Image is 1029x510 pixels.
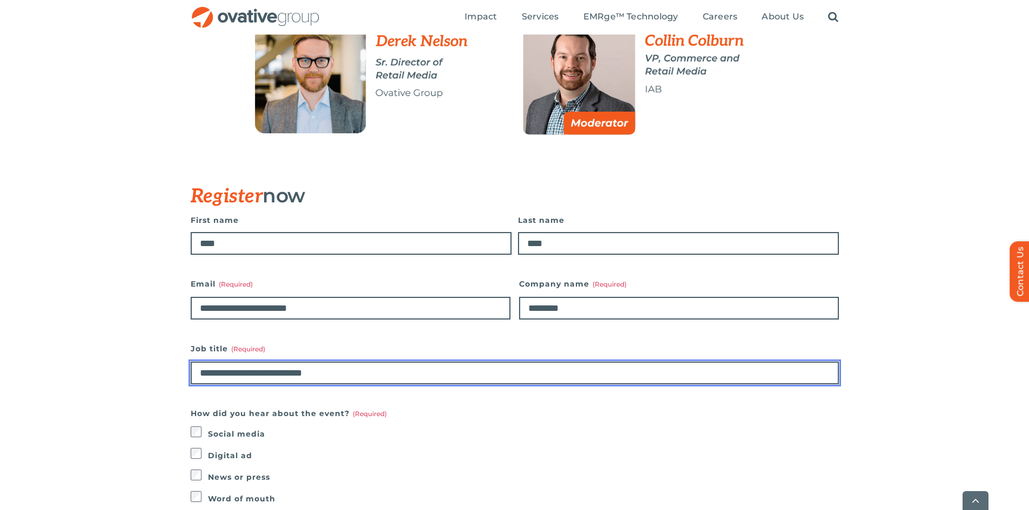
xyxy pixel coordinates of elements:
[191,276,510,291] label: Email
[593,280,627,288] span: (Required)
[208,448,839,463] label: Digital ad
[219,280,253,288] span: (Required)
[191,185,263,208] span: Register
[465,11,497,22] span: Impact
[208,470,839,485] label: News or press
[518,213,839,228] label: Last name
[828,11,838,23] a: Search
[191,185,785,207] h3: now
[519,276,839,291] label: Company name
[353,410,387,418] span: (Required)
[583,11,678,23] a: EMRge™ Technology
[231,345,265,353] span: (Required)
[191,213,512,228] label: First name
[762,11,804,22] span: About Us
[191,341,839,356] label: Job title
[465,11,497,23] a: Impact
[191,406,387,421] legend: How did you hear about the event?
[208,426,839,441] label: Social media
[703,11,738,23] a: Careers
[208,491,839,506] label: Word of mouth
[522,11,559,23] a: Services
[522,11,559,22] span: Services
[583,11,678,22] span: EMRge™ Technology
[703,11,738,22] span: Careers
[762,11,804,23] a: About Us
[191,5,320,16] a: OG_Full_horizontal_RGB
